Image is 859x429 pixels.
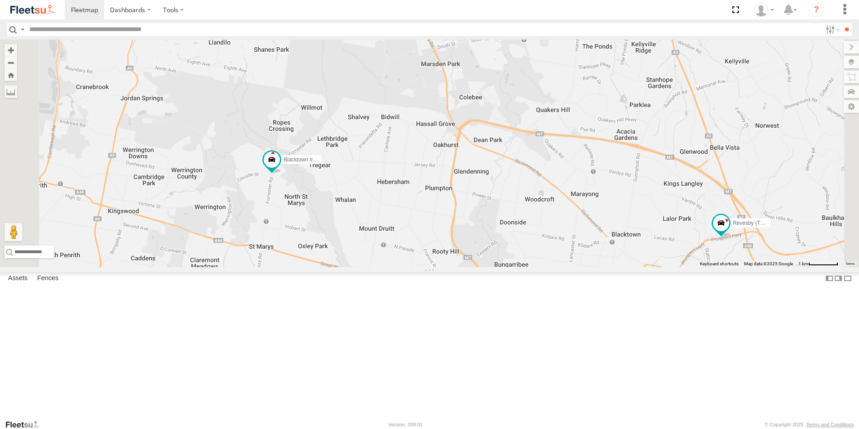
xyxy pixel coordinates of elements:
img: fleetsu-logo-horizontal.svg [9,4,56,16]
span: 1 km [798,261,808,266]
button: Zoom out [4,56,17,69]
i: ? [809,3,824,17]
div: © Copyright 2025 - [765,422,854,427]
span: Revesby (T07 - [PERSON_NAME]) [733,220,817,227]
label: Hide Summary Table [843,272,852,285]
div: Adrian Singleton [751,3,777,17]
label: Dock Summary Table to the Left [825,272,834,285]
label: Search Query [19,23,26,36]
button: Drag Pegman onto the map to open Street View [4,223,22,241]
span: Map data ©2025 Google [744,261,793,266]
span: Blacktown #1 (T09 - [PERSON_NAME]) [283,157,379,163]
label: Assets [4,272,32,285]
label: Map Settings [844,100,859,113]
label: Dock Summary Table to the Right [834,272,843,285]
div: Version: 309.01 [389,422,423,427]
label: Measure [4,85,17,98]
a: Terms and Conditions [806,422,854,427]
a: Visit our Website [5,420,46,429]
button: Keyboard shortcuts [700,261,739,267]
button: Zoom Home [4,69,17,81]
label: Search Filter Options [822,23,841,36]
a: Terms (opens in new tab) [846,262,855,266]
button: Map Scale: 1 km per 63 pixels [796,261,841,267]
label: Fences [33,272,63,285]
button: Zoom in [4,44,17,56]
